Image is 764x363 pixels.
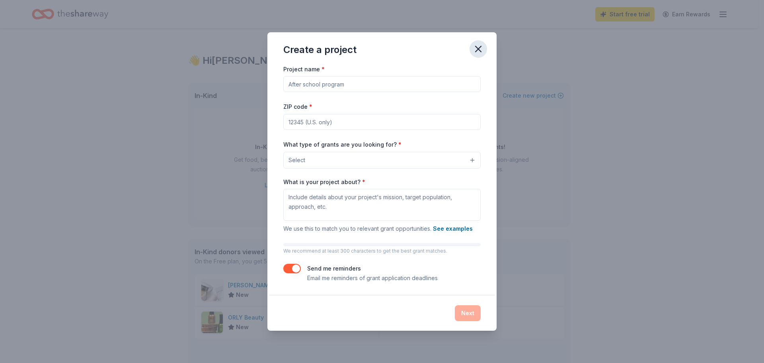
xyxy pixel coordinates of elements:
[283,141,401,149] label: What type of grants are you looking for?
[307,273,438,283] p: Email me reminders of grant application deadlines
[283,248,481,254] p: We recommend at least 300 characters to get the best grant matches.
[283,103,312,111] label: ZIP code
[283,43,357,56] div: Create a project
[283,178,365,186] label: What is your project about?
[433,224,473,233] button: See examples
[283,225,473,232] span: We use this to match you to relevant grant opportunities.
[283,114,481,130] input: 12345 (U.S. only)
[307,265,361,272] label: Send me reminders
[288,155,305,165] span: Select
[283,152,481,169] button: Select
[283,76,481,92] input: After school program
[283,65,325,73] label: Project name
